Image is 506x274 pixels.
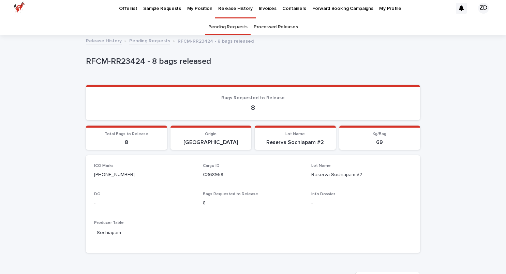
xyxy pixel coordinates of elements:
p: - [94,200,195,207]
p: RFCM-RR23424 - 8 bags released [178,37,254,44]
span: Cargo ID [203,164,220,168]
p: 8 [203,200,303,207]
span: ICO Marks [94,164,114,168]
span: Bags Requested to Release [203,192,258,196]
span: Kg/Bag [373,132,386,136]
div: ZD [478,3,489,14]
p: RFCM-RR23424 - 8 bags released [86,57,417,67]
a: Pending Requests [208,19,248,35]
p: 69 [343,139,416,146]
p: - [311,200,412,207]
a: Processed Releases [254,19,298,35]
span: Producer Table [94,221,124,225]
p: 8 [90,139,163,146]
p: Reserva Sochiapam #2 [259,139,332,146]
a: Release History [86,37,122,44]
span: Bags Requested to Release [221,96,285,100]
span: Total Bags to Release [105,132,148,136]
span: DO [94,192,101,196]
p: [GEOGRAPHIC_DATA] [175,139,248,146]
p: 8 [94,104,412,112]
p: Reserva Sochiapam #2 [311,171,412,178]
span: Info Dossier [311,192,335,196]
p: [PHONE_NUMBER] [94,171,195,178]
span: Origin [205,132,217,136]
img: zttTXibQQrCfv9chImQE [14,1,25,15]
a: Sochiapam [97,229,121,236]
p: C368958 [203,171,303,178]
span: Lot Name [311,164,331,168]
span: Lot Name [285,132,305,136]
a: Pending Requests [129,37,170,44]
